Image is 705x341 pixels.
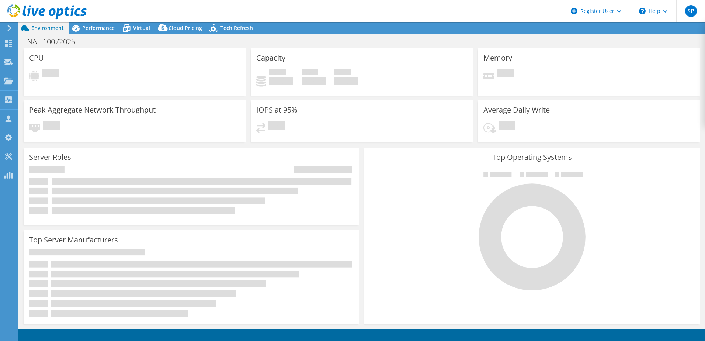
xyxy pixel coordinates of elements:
h3: Top Operating Systems [370,153,694,161]
span: Cloud Pricing [169,24,202,31]
h3: Memory [483,54,512,62]
h3: CPU [29,54,44,62]
h3: Server Roles [29,153,71,161]
h1: NAL-10072025 [24,38,87,46]
span: Pending [268,121,285,131]
span: Pending [497,69,514,79]
span: Used [269,69,286,77]
span: Pending [499,121,515,131]
h3: Average Daily Write [483,106,550,114]
span: Virtual [133,24,150,31]
span: Pending [42,69,59,79]
h3: Peak Aggregate Network Throughput [29,106,156,114]
span: Free [302,69,318,77]
span: Total [334,69,351,77]
span: SP [685,5,697,17]
h3: IOPS at 95% [256,106,298,114]
svg: \n [639,8,646,14]
span: Tech Refresh [220,24,253,31]
span: Performance [82,24,115,31]
h4: 0 GiB [302,77,326,85]
span: Pending [43,121,60,131]
h3: Top Server Manufacturers [29,236,118,244]
h4: 0 GiB [269,77,293,85]
span: Environment [31,24,64,31]
h3: Capacity [256,54,285,62]
h4: 0 GiB [334,77,358,85]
